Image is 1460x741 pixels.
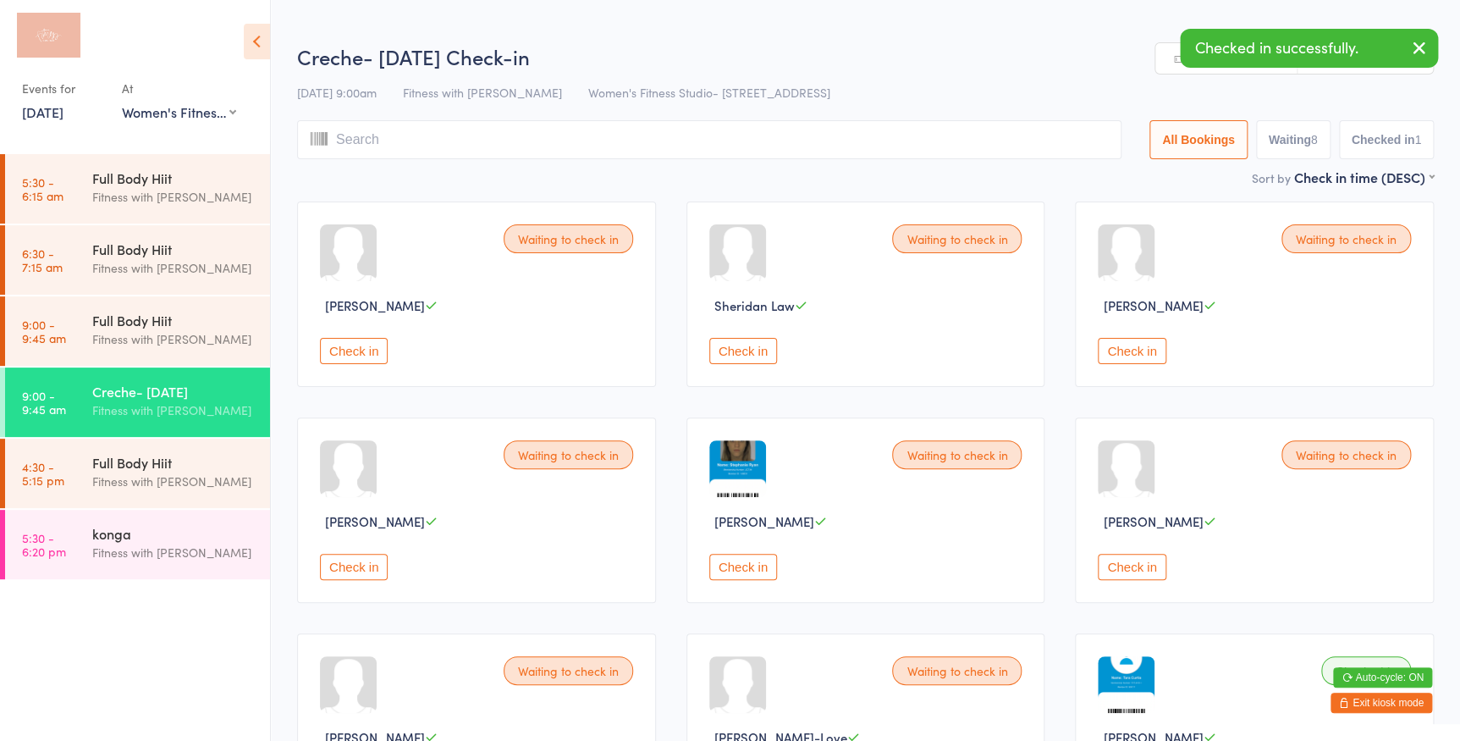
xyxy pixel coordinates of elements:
[1098,338,1165,364] button: Check in
[892,440,1022,469] div: Waiting to check in
[714,296,795,314] span: Sheridan Law
[1252,169,1291,186] label: Sort by
[5,154,270,224] a: 5:30 -6:15 amFull Body HiitFitness with [PERSON_NAME]
[92,329,256,349] div: Fitness with [PERSON_NAME]
[588,84,830,101] span: Women's Fitness Studio- [STREET_ADDRESS]
[122,75,236,102] div: At
[403,84,562,101] span: Fitness with [PERSON_NAME]
[92,187,256,207] div: Fitness with [PERSON_NAME]
[1321,656,1411,685] div: Checked in
[504,440,633,469] div: Waiting to check in
[504,656,633,685] div: Waiting to check in
[504,224,633,253] div: Waiting to check in
[714,512,814,530] span: [PERSON_NAME]
[17,13,80,58] img: Fitness with Zoe
[5,225,270,295] a: 6:30 -7:15 amFull Body HiitFitness with [PERSON_NAME]
[1294,168,1434,186] div: Check in time (DESC)
[1098,656,1154,713] img: image1747278123.png
[92,240,256,258] div: Full Body Hiit
[1311,133,1318,147] div: 8
[22,389,66,416] time: 9:00 - 9:45 am
[92,453,256,472] div: Full Body Hiit
[22,531,66,558] time: 5:30 - 6:20 pm
[297,84,377,101] span: [DATE] 9:00am
[1149,120,1248,159] button: All Bookings
[92,169,256,187] div: Full Body Hiit
[1103,296,1203,314] span: [PERSON_NAME]
[320,554,388,580] button: Check in
[22,175,63,202] time: 5:30 - 6:15 am
[325,512,425,530] span: [PERSON_NAME]
[1333,667,1432,688] button: Auto-cycle: ON
[709,440,766,497] img: image1722316638.png
[22,246,63,274] time: 6:30 - 7:15 am
[22,318,66,345] time: 9:00 - 9:45 am
[325,296,425,314] span: [PERSON_NAME]
[892,656,1022,685] div: Waiting to check in
[1281,440,1411,469] div: Waiting to check in
[709,554,777,580] button: Check in
[5,296,270,366] a: 9:00 -9:45 amFull Body HiitFitness with [PERSON_NAME]
[1339,120,1435,159] button: Checked in1
[709,338,777,364] button: Check in
[892,224,1022,253] div: Waiting to check in
[92,401,256,420] div: Fitness with [PERSON_NAME]
[5,510,270,579] a: 5:30 -6:20 pmkongaFitness with [PERSON_NAME]
[92,382,256,401] div: Creche- [DATE]
[1414,133,1421,147] div: 1
[1180,29,1438,68] div: Checked in successfully.
[92,543,256,562] div: Fitness with [PERSON_NAME]
[1103,512,1203,530] span: [PERSON_NAME]
[1098,554,1165,580] button: Check in
[297,42,1434,70] h2: Creche- [DATE] Check-in
[5,439,270,508] a: 4:30 -5:15 pmFull Body HiitFitness with [PERSON_NAME]
[22,460,64,487] time: 4:30 - 5:15 pm
[92,524,256,543] div: konga
[320,338,388,364] button: Check in
[92,311,256,329] div: Full Body Hiit
[92,258,256,278] div: Fitness with [PERSON_NAME]
[92,472,256,491] div: Fitness with [PERSON_NAME]
[1331,693,1432,713] button: Exit kiosk mode
[5,368,270,437] a: 9:00 -9:45 amCreche- [DATE]Fitness with [PERSON_NAME]
[297,120,1121,159] input: Search
[1281,224,1411,253] div: Waiting to check in
[22,75,105,102] div: Events for
[122,102,236,121] div: Women's Fitness Studio- [STREET_ADDRESS]
[1256,120,1331,159] button: Waiting8
[22,102,63,121] a: [DATE]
